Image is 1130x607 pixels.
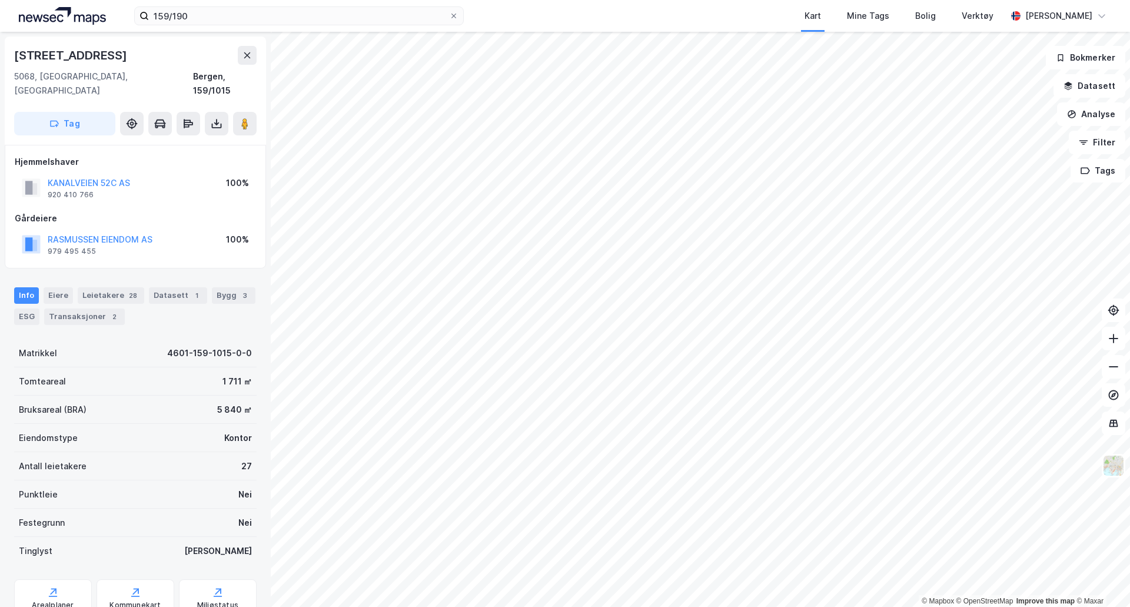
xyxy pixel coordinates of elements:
[19,7,106,25] img: logo.a4113a55bc3d86da70a041830d287a7e.svg
[14,287,39,304] div: Info
[238,516,252,530] div: Nei
[847,9,889,23] div: Mine Tags
[217,403,252,417] div: 5 840 ㎡
[19,516,65,530] div: Festegrunn
[1071,159,1125,183] button: Tags
[19,487,58,502] div: Punktleie
[14,309,39,325] div: ESG
[224,431,252,445] div: Kontor
[127,290,139,301] div: 28
[78,287,144,304] div: Leietakere
[226,233,249,247] div: 100%
[241,459,252,473] div: 27
[1071,550,1130,607] iframe: Chat Widget
[239,290,251,301] div: 3
[191,290,202,301] div: 1
[149,7,449,25] input: Søk på adresse, matrikkel, gårdeiere, leietakere eller personer
[1053,74,1125,98] button: Datasett
[238,487,252,502] div: Nei
[44,287,73,304] div: Eiere
[19,544,52,558] div: Tinglyst
[915,9,936,23] div: Bolig
[19,346,57,360] div: Matrikkel
[226,176,249,190] div: 100%
[14,46,129,65] div: [STREET_ADDRESS]
[15,155,256,169] div: Hjemmelshaver
[48,190,94,200] div: 920 410 766
[184,544,252,558] div: [PERSON_NAME]
[1102,455,1125,477] img: Z
[956,597,1013,605] a: OpenStreetMap
[19,403,87,417] div: Bruksareal (BRA)
[19,459,87,473] div: Antall leietakere
[222,374,252,389] div: 1 711 ㎡
[19,374,66,389] div: Tomteareal
[149,287,207,304] div: Datasett
[962,9,993,23] div: Verktøy
[922,597,954,605] a: Mapbox
[1046,46,1125,69] button: Bokmerker
[1057,102,1125,126] button: Analyse
[19,431,78,445] div: Eiendomstype
[108,311,120,323] div: 2
[1016,597,1075,605] a: Improve this map
[14,112,115,135] button: Tag
[14,69,193,98] div: 5068, [GEOGRAPHIC_DATA], [GEOGRAPHIC_DATA]
[1025,9,1092,23] div: [PERSON_NAME]
[805,9,821,23] div: Kart
[44,309,125,325] div: Transaksjoner
[167,346,252,360] div: 4601-159-1015-0-0
[1071,550,1130,607] div: Kontrollprogram for chat
[1069,131,1125,154] button: Filter
[48,247,96,256] div: 979 495 455
[15,211,256,225] div: Gårdeiere
[212,287,255,304] div: Bygg
[193,69,257,98] div: Bergen, 159/1015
